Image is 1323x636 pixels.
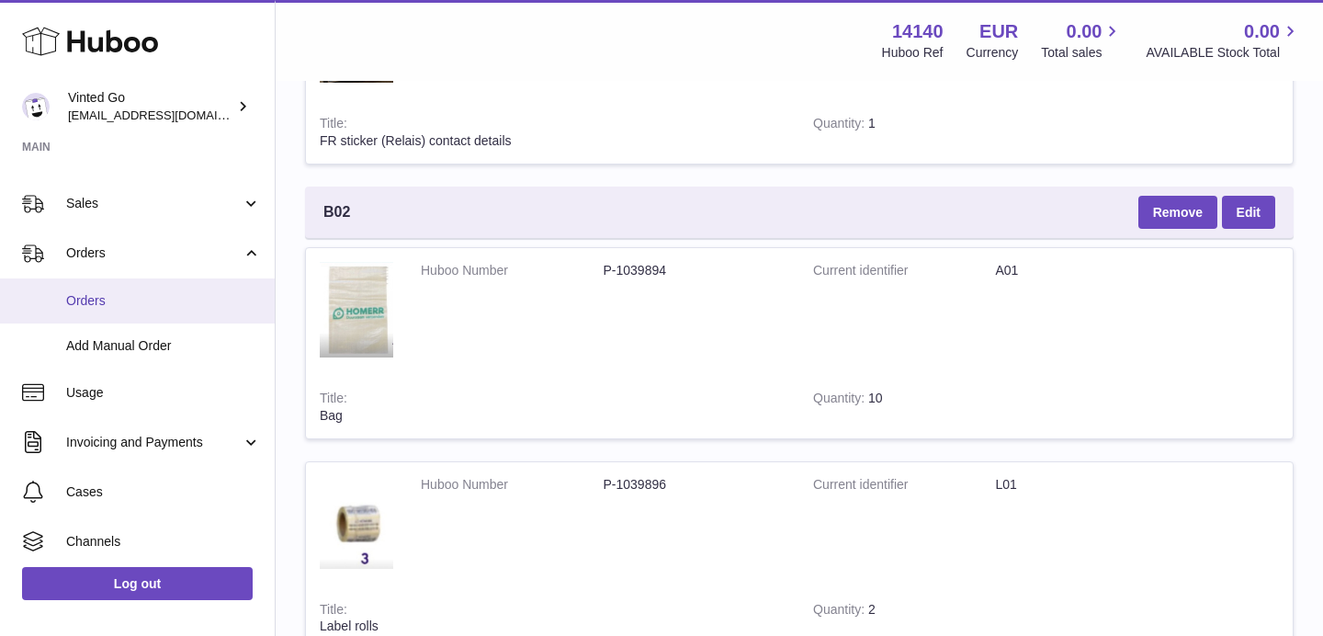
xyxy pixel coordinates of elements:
[320,262,393,358] img: Bag
[813,602,868,621] strong: Quantity
[1041,44,1123,62] span: Total sales
[1067,19,1102,44] span: 0.00
[323,202,350,222] span: B02
[892,19,944,44] strong: 14140
[68,108,270,122] span: [EMAIL_ADDRESS][DOMAIN_NAME]
[813,116,868,135] strong: Quantity
[799,376,977,438] td: 10
[799,101,977,164] td: 1
[1244,19,1280,44] span: 0.00
[1146,44,1301,62] span: AVAILABLE Stock Total
[66,195,242,212] span: Sales
[320,132,786,150] div: FR sticker (Relais) contact details
[22,567,253,600] a: Log out
[320,476,393,569] img: Label rolls
[320,116,347,135] strong: Title
[1146,19,1301,62] a: 0.00 AVAILABLE Stock Total
[1222,196,1275,229] a: Edit
[66,483,261,501] span: Cases
[66,337,261,355] span: Add Manual Order
[813,262,996,279] dt: Current identifier
[604,476,786,494] dd: P-1039896
[979,19,1018,44] strong: EUR
[813,476,996,494] dt: Current identifier
[1138,196,1217,229] button: Remove
[68,89,233,124] div: Vinted Go
[996,262,1179,279] dd: A01
[66,384,261,402] span: Usage
[421,262,604,279] dt: Huboo Number
[996,476,1179,494] dd: L01
[320,618,786,635] div: Label rolls
[967,44,1019,62] div: Currency
[66,533,261,551] span: Channels
[320,602,347,621] strong: Title
[1041,19,1123,62] a: 0.00 Total sales
[320,391,347,410] strong: Title
[421,476,604,494] dt: Huboo Number
[882,44,944,62] div: Huboo Ref
[604,262,786,279] dd: P-1039894
[813,391,868,410] strong: Quantity
[320,407,786,425] div: Bag
[66,244,242,262] span: Orders
[22,93,50,120] img: giedre.bartusyte@vinted.com
[66,292,261,310] span: Orders
[66,434,242,451] span: Invoicing and Payments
